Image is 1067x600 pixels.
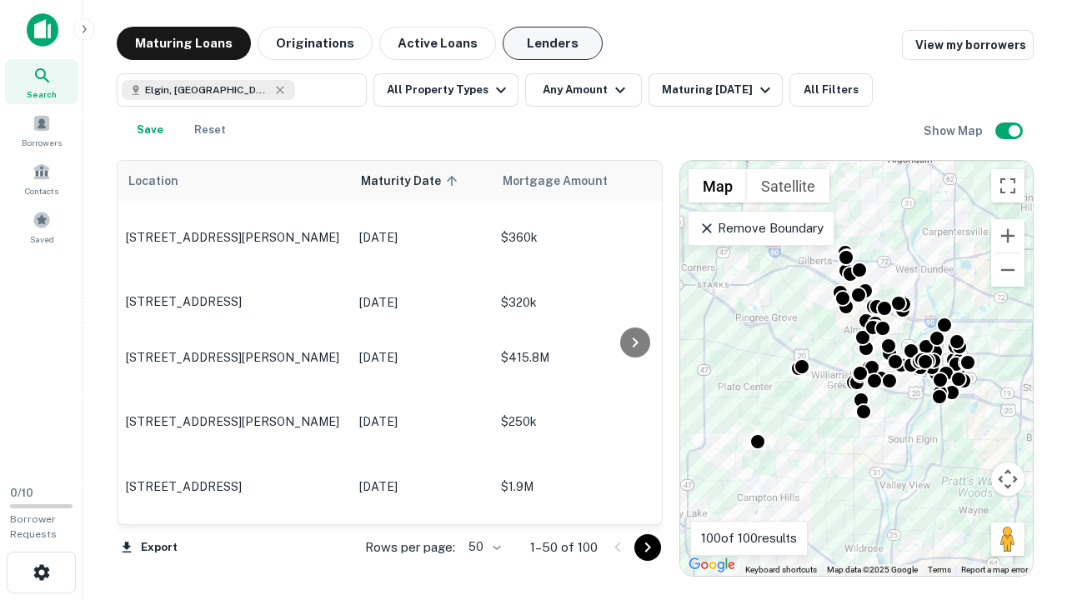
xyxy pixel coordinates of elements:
[123,113,177,147] button: Save your search to get updates of matches that match your search criteria.
[827,565,918,574] span: Map data ©2025 Google
[126,294,343,309] p: [STREET_ADDRESS]
[501,228,668,247] p: $360k
[680,161,1033,576] div: 0 0
[5,107,78,152] a: Borrowers
[991,219,1024,252] button: Zoom in
[789,73,873,107] button: All Filters
[5,156,78,201] a: Contacts
[126,479,343,494] p: [STREET_ADDRESS]
[634,534,661,561] button: Go to next page
[359,293,484,312] p: [DATE]
[462,535,503,559] div: 50
[30,232,54,246] span: Saved
[373,73,518,107] button: All Property Types
[10,487,33,499] span: 0 / 10
[991,169,1024,202] button: Toggle fullscreen view
[699,218,823,238] p: Remove Boundary
[984,413,1067,493] iframe: Chat Widget
[5,204,78,249] a: Saved
[689,169,747,202] button: Show street map
[126,350,343,365] p: [STREET_ADDRESS][PERSON_NAME]
[126,414,343,429] p: [STREET_ADDRESS][PERSON_NAME]
[117,535,182,560] button: Export
[22,136,62,149] span: Borrowers
[501,348,668,367] p: $415.8M
[991,253,1024,287] button: Zoom out
[503,27,603,60] button: Lenders
[501,293,668,312] p: $320k
[128,171,178,191] span: Location
[25,184,58,197] span: Contacts
[961,565,1028,574] a: Report a map error
[351,161,493,201] th: Maturity Date
[10,513,57,540] span: Borrower Requests
[991,522,1024,556] button: Drag Pegman onto the map to open Street View
[530,537,598,557] p: 1–50 of 100
[501,412,668,431] p: $250k
[359,477,484,496] p: [DATE]
[924,122,985,140] h6: Show Map
[662,80,775,100] div: Maturing [DATE]
[118,161,351,201] th: Location
[684,554,739,576] img: Google
[928,565,951,574] a: Terms
[359,228,484,247] p: [DATE]
[145,82,270,97] span: Elgin, [GEOGRAPHIC_DATA], [GEOGRAPHIC_DATA]
[359,348,484,367] p: [DATE]
[501,477,668,496] p: $1.9M
[747,169,829,202] button: Show satellite imagery
[117,27,251,60] button: Maturing Loans
[684,554,739,576] a: Open this area in Google Maps (opens a new window)
[503,171,629,191] span: Mortgage Amount
[525,73,642,107] button: Any Amount
[379,27,496,60] button: Active Loans
[183,113,237,147] button: Reset
[258,27,373,60] button: Originations
[365,537,455,557] p: Rows per page:
[27,87,57,101] span: Search
[126,230,343,245] p: [STREET_ADDRESS][PERSON_NAME]
[359,412,484,431] p: [DATE]
[745,564,817,576] button: Keyboard shortcuts
[493,161,676,201] th: Mortgage Amount
[902,30,1034,60] a: View my borrowers
[701,528,797,548] p: 100 of 100 results
[361,171,463,191] span: Maturity Date
[27,13,58,47] img: capitalize-icon.png
[5,59,78,104] a: Search
[649,73,783,107] button: Maturing [DATE]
